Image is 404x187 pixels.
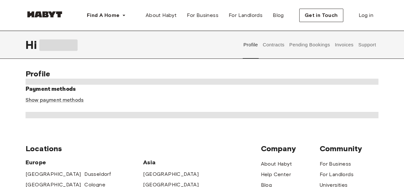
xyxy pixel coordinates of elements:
[299,9,343,22] button: Get in Touch
[261,171,291,178] a: Help Center
[262,31,285,59] button: Contracts
[359,12,373,19] span: Log in
[26,159,143,166] span: Europe
[229,12,263,19] span: For Landlords
[261,144,320,153] span: Company
[182,9,224,22] a: For Business
[187,12,218,19] span: For Business
[288,31,331,59] button: Pending Bookings
[26,144,261,153] span: Locations
[26,97,84,104] a: Show payment methods
[354,9,378,22] a: Log in
[357,31,377,59] button: Support
[224,9,268,22] a: For Landlords
[26,11,64,18] img: Habyt
[143,170,199,178] a: [GEOGRAPHIC_DATA]
[143,159,202,166] span: Asia
[334,31,354,59] button: Invoices
[84,170,111,178] a: Dusseldorf
[243,31,259,59] button: Profile
[26,69,50,78] span: Profile
[146,12,177,19] span: About Habyt
[26,38,39,51] span: Hi
[26,170,81,178] a: [GEOGRAPHIC_DATA]
[82,9,131,22] button: Find A Home
[241,31,378,59] div: user profile tabs
[320,144,378,153] span: Community
[320,171,354,178] a: For Landlords
[87,12,119,19] span: Find A Home
[268,9,289,22] a: Blog
[261,160,292,168] a: About Habyt
[305,12,338,19] span: Get in Touch
[141,9,182,22] a: About Habyt
[26,85,378,94] h6: Payment methods
[320,160,351,168] a: For Business
[273,12,284,19] span: Blog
